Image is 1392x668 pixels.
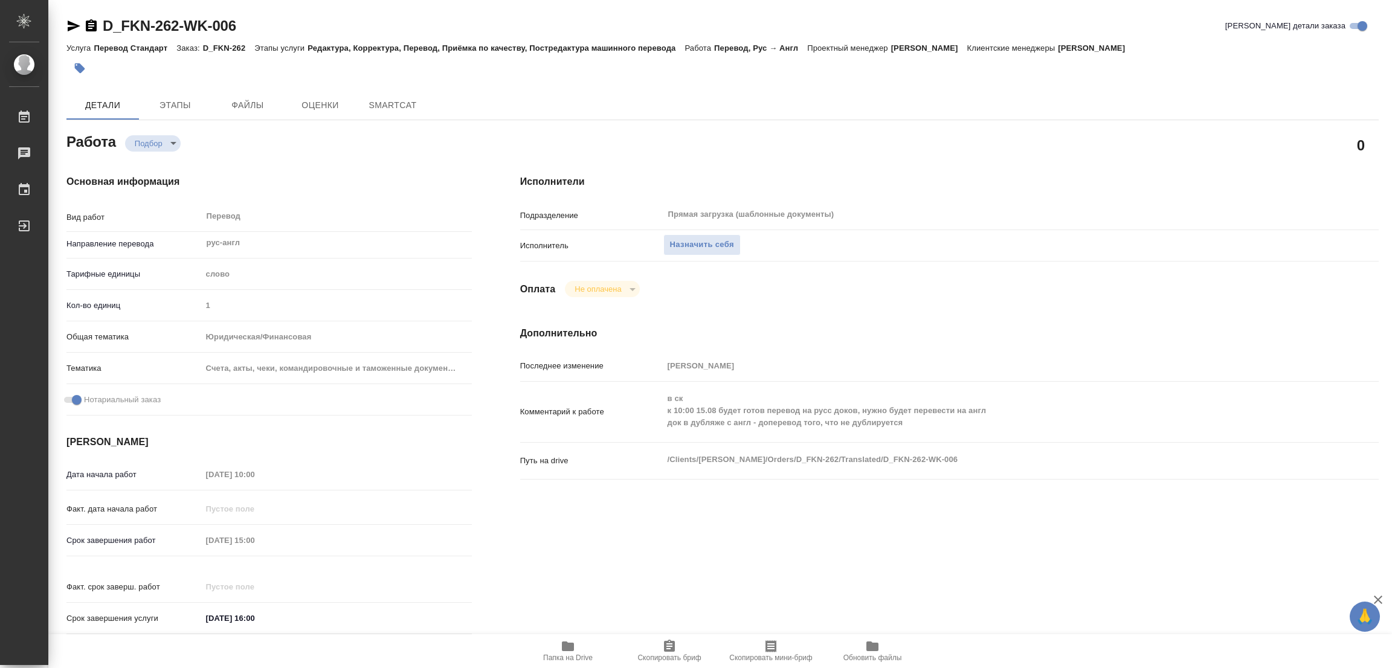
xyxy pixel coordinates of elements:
p: Работа [685,43,714,53]
button: 🙏 [1350,602,1380,632]
h2: Работа [66,130,116,152]
span: Скопировать мини-бриф [729,654,812,662]
div: Юридическая/Финансовая [202,327,472,347]
span: Этапы [146,98,204,113]
p: Комментарий к работе [520,406,663,418]
p: Путь на drive [520,455,663,467]
span: Назначить себя [670,238,734,252]
span: [PERSON_NAME] детали заказа [1225,20,1345,32]
textarea: /Clients/[PERSON_NAME]/Orders/D_FKN-262/Translated/D_FKN-262-WK-006 [663,449,1307,470]
p: Проектный менеджер [807,43,891,53]
button: Назначить себя [663,234,741,255]
span: Скопировать бриф [637,654,701,662]
p: Тарифные единицы [66,268,202,280]
p: Вид работ [66,211,202,223]
p: Дата начала работ [66,469,202,481]
button: Добавить тэг [66,55,93,82]
div: слово [202,264,472,284]
div: Счета, акты, чеки, командировочные и таможенные документы [202,358,472,379]
button: Папка на Drive [517,634,619,668]
p: [PERSON_NAME] [891,43,967,53]
input: Пустое поле [663,357,1307,374]
button: Не оплачена [571,284,625,294]
span: SmartCat [364,98,422,113]
p: Редактура, Корректура, Перевод, Приёмка по качеству, Постредактура машинного перевода [308,43,685,53]
button: Скопировать ссылку [84,19,98,33]
span: Оценки [291,98,349,113]
h4: [PERSON_NAME] [66,435,472,449]
input: Пустое поле [202,532,308,549]
button: Скопировать бриф [619,634,720,668]
p: [PERSON_NAME] [1058,43,1134,53]
p: Перевод Стандарт [94,43,176,53]
p: Тематика [66,362,202,374]
input: ✎ Введи что-нибудь [202,609,308,627]
p: Исполнитель [520,240,663,252]
span: Детали [74,98,132,113]
button: Подбор [131,138,166,149]
p: Последнее изменение [520,360,663,372]
h4: Дополнительно [520,326,1379,341]
p: Направление перевода [66,238,202,250]
input: Пустое поле [202,466,308,483]
p: Факт. дата начала работ [66,503,202,515]
h2: 0 [1357,135,1365,155]
p: Общая тематика [66,331,202,343]
p: Срок завершения услуги [66,612,202,625]
button: Обновить файлы [822,634,923,668]
button: Скопировать мини-бриф [720,634,822,668]
p: Факт. срок заверш. работ [66,581,202,593]
p: Клиентские менеджеры [967,43,1058,53]
p: D_FKN-262 [203,43,255,53]
span: Нотариальный заказ [84,394,161,406]
a: D_FKN-262-WK-006 [103,18,236,34]
p: Заказ: [176,43,202,53]
p: Этапы услуги [254,43,308,53]
span: Обновить файлы [843,654,902,662]
textarea: в ск к 10:00 15.08 будет готов перевод на русс доков, нужно будет перевести на англ док в дубляже... [663,388,1307,433]
h4: Исполнители [520,175,1379,189]
span: Папка на Drive [543,654,593,662]
span: Файлы [219,98,277,113]
div: Подбор [565,281,639,297]
p: Подразделение [520,210,663,222]
p: Перевод, Рус → Англ [714,43,807,53]
button: Скопировать ссылку для ЯМессенджера [66,19,81,33]
p: Кол-во единиц [66,300,202,312]
p: Срок завершения работ [66,535,202,547]
div: Подбор [125,135,181,152]
input: Пустое поле [202,500,308,518]
h4: Оплата [520,282,556,297]
input: Пустое поле [202,297,472,314]
input: Пустое поле [202,578,308,596]
span: 🙏 [1355,604,1375,629]
h4: Основная информация [66,175,472,189]
p: Услуга [66,43,94,53]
